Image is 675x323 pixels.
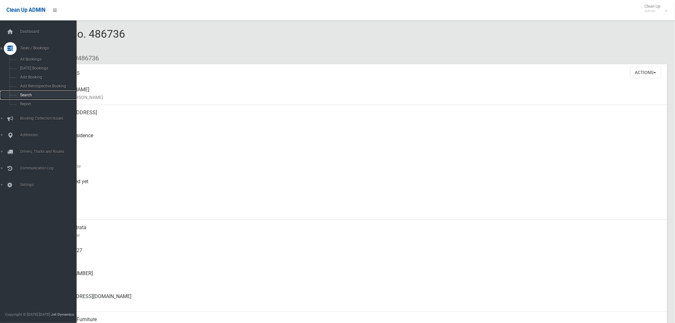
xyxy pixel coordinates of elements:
[51,208,662,216] small: Zone
[18,57,77,62] span: All Bookings
[51,82,662,105] div: [PERSON_NAME]
[18,93,77,97] span: Search
[18,149,82,154] span: Drivers, Trucks and Routes
[51,312,74,317] strong: Jet Dynamics
[18,46,82,50] span: Tasks / Bookings
[51,139,662,147] small: Pickup Point
[51,254,662,262] small: Mobile
[70,52,99,64] li: #486736
[51,231,662,239] small: Contact Name
[51,266,662,289] div: [PHONE_NUMBER]
[18,75,77,79] span: Add Booking
[51,94,662,101] small: Name of [PERSON_NAME]
[18,29,82,34] span: Dashboard
[51,300,662,308] small: Email
[18,84,77,88] span: Add Retrospective Booking
[51,162,662,170] small: Collection Date
[18,183,82,187] span: Settings
[51,289,662,312] div: [EMAIL_ADDRESS][DOMAIN_NAME]
[51,116,662,124] small: Address
[5,312,50,317] span: Copyright © [DATE]-[DATE]
[18,116,82,121] span: Booking Collection Issues
[18,66,77,71] span: [DATE] Bookings
[18,166,82,170] span: Communication Log
[642,4,667,13] span: Clean Up
[51,220,662,243] div: tarry ikon strata
[51,128,662,151] div: Front of Residence
[6,7,45,13] span: Clean Up ADMIN
[28,289,667,312] a: [EMAIL_ADDRESS][DOMAIN_NAME]Email
[51,197,662,220] div: [DATE]
[51,243,662,266] div: 0468 867 627
[28,27,125,52] span: Booking No. 486736
[51,277,662,285] small: Landline
[18,133,82,137] span: Addresses
[630,67,661,79] button: Actions
[18,102,77,106] span: Report
[51,174,662,197] div: Not collected yet
[51,185,662,193] small: Collected At
[51,151,662,174] div: [DATE]
[645,9,661,13] small: Admin
[51,105,662,128] div: [STREET_ADDRESS]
